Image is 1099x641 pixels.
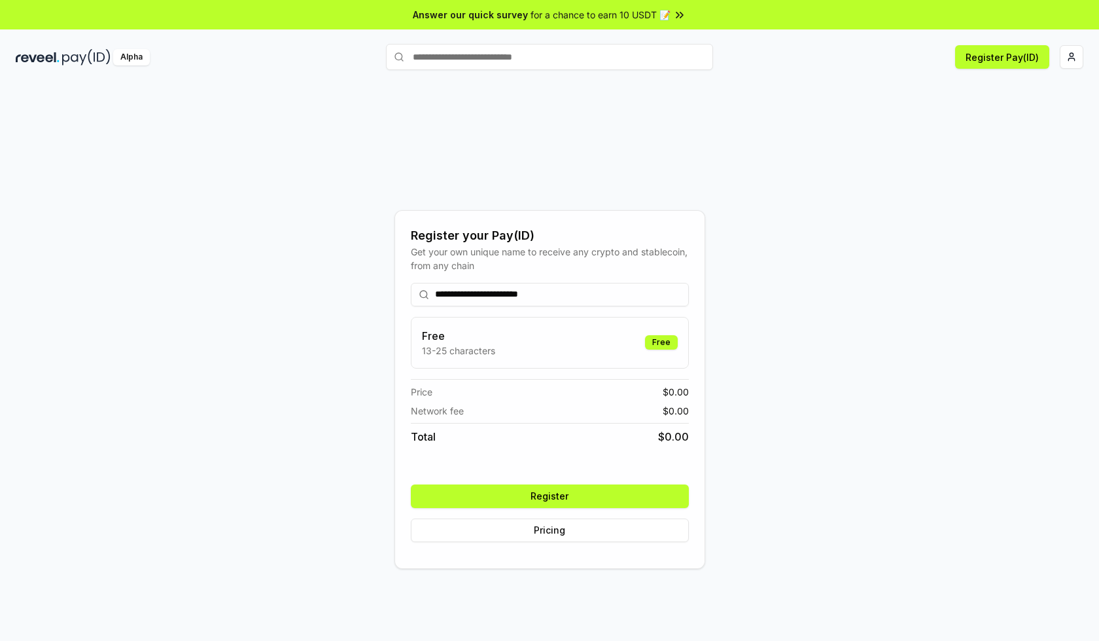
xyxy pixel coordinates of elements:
button: Register [411,485,689,508]
span: Answer our quick survey [413,8,528,22]
span: Price [411,385,432,399]
div: Register your Pay(ID) [411,227,689,245]
span: $ 0.00 [663,385,689,399]
img: pay_id [62,49,111,65]
div: Free [645,335,678,350]
button: Register Pay(ID) [955,45,1049,69]
p: 13-25 characters [422,344,495,357]
span: Total [411,429,436,445]
div: Get your own unique name to receive any crypto and stablecoin, from any chain [411,245,689,272]
span: $ 0.00 [663,404,689,418]
h3: Free [422,328,495,344]
span: $ 0.00 [658,429,689,445]
span: for a chance to earn 10 USDT 📝 [531,8,671,22]
div: Alpha [113,49,150,65]
img: reveel_dark [16,49,60,65]
span: Network fee [411,404,464,418]
button: Pricing [411,519,689,542]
